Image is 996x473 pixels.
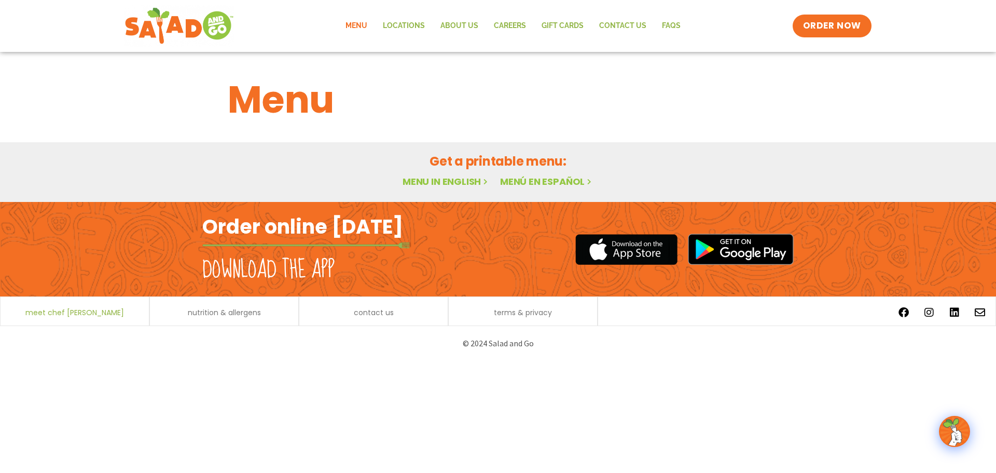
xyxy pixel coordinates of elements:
[688,234,794,265] img: google_play
[486,14,534,38] a: Careers
[793,15,872,37] a: ORDER NOW
[433,14,486,38] a: About Us
[940,417,969,446] img: wpChatIcon
[25,309,124,316] a: meet chef [PERSON_NAME]
[534,14,591,38] a: GIFT CARDS
[591,14,654,38] a: Contact Us
[403,175,490,188] a: Menu in English
[354,309,394,316] a: contact us
[202,255,335,285] h2: Download the app
[338,14,375,38] a: Menu
[202,214,403,239] h2: Order online [DATE]
[228,72,768,128] h1: Menu
[202,242,410,248] img: fork
[494,309,552,316] a: terms & privacy
[228,152,768,170] h2: Get a printable menu:
[208,336,789,350] p: © 2024 Salad and Go
[188,309,261,316] a: nutrition & allergens
[500,175,593,188] a: Menú en español
[575,233,677,266] img: appstore
[803,20,861,32] span: ORDER NOW
[338,14,688,38] nav: Menu
[654,14,688,38] a: FAQs
[125,5,234,47] img: new-SAG-logo-768×292
[375,14,433,38] a: Locations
